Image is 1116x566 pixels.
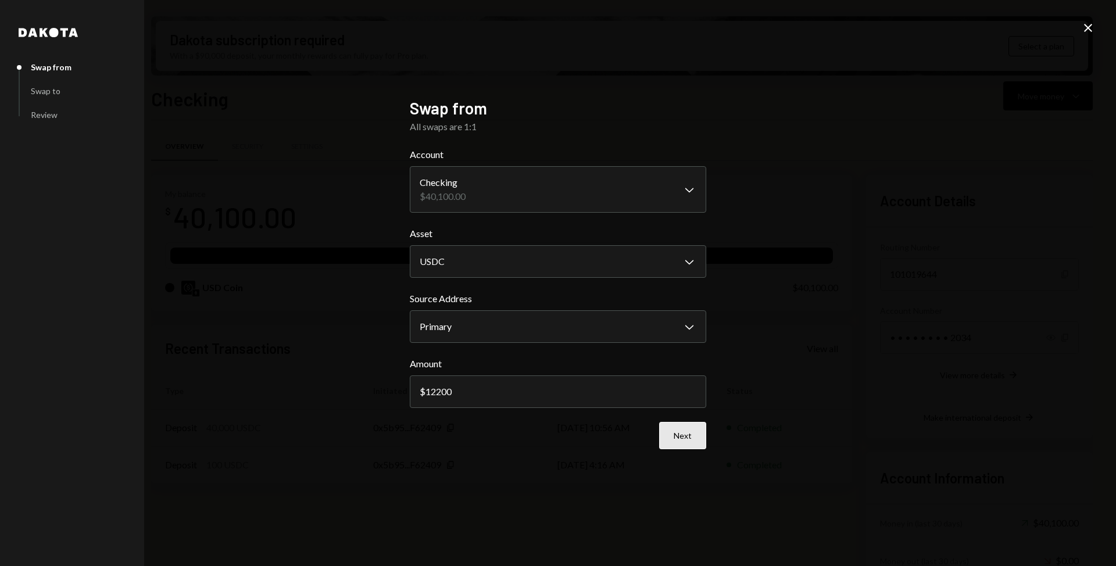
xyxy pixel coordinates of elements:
h2: Swap from [410,97,706,120]
label: Asset [410,227,706,241]
div: Review [31,110,58,120]
div: All swaps are 1:1 [410,120,706,134]
div: $ [420,386,425,397]
button: Account [410,166,706,213]
div: Swap to [31,86,60,96]
input: 0.00 [410,375,706,408]
label: Source Address [410,292,706,306]
label: Account [410,148,706,162]
div: Swap from [31,62,71,72]
button: Asset [410,245,706,278]
label: Amount [410,357,706,371]
button: Source Address [410,310,706,343]
button: Next [659,422,706,449]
